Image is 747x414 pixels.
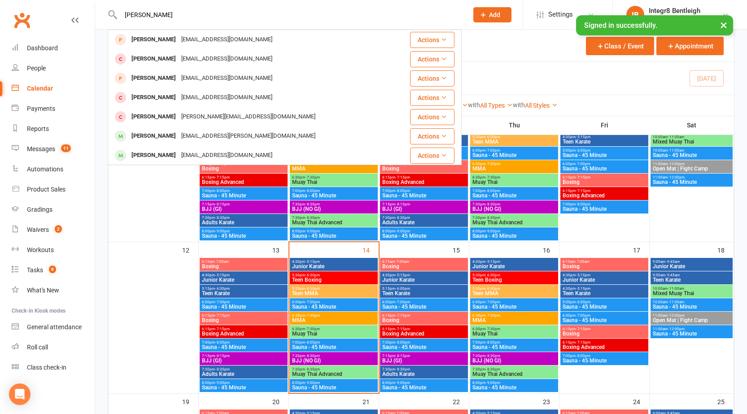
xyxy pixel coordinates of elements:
span: - 7:00pm [485,148,500,153]
span: Mixed Muay Thai [652,139,731,144]
span: 6:15am [382,260,466,264]
span: - 7:30pm [485,162,500,166]
div: Product Sales [27,186,66,193]
a: Tasks 9 [12,260,95,280]
a: Payments [12,99,95,119]
span: Sauna - 45 Minute [292,304,376,309]
span: Muay Thai Advanced [472,220,556,225]
span: - 11:00am [668,135,684,139]
div: 14 [363,242,379,257]
a: What's New [12,280,95,301]
span: 7:30pm [201,216,286,220]
span: 7:15pm [201,202,286,206]
span: - 7:00am [575,260,590,264]
div: [PERSON_NAME] [129,33,179,46]
span: Teen Karate [652,277,731,283]
span: 6:30pm [472,327,556,331]
span: - 5:15pm [576,273,590,277]
span: 6:15pm [382,175,466,179]
div: [EMAIL_ADDRESS][DOMAIN_NAME] [179,72,275,85]
span: 8:00pm [472,229,556,233]
span: Boxing [562,179,647,185]
span: Muay Thai [292,179,376,185]
span: - 5:15pm [395,273,410,277]
span: Teen Karate [201,291,286,296]
span: 9 [49,266,56,273]
span: Teen Boxing [472,277,556,283]
span: - 8:00pm [395,189,410,193]
span: Boxing [201,318,286,323]
div: Reports [27,125,49,132]
button: Actions [410,128,454,144]
button: Actions [410,148,454,164]
span: Muay Thai [472,179,556,185]
span: - 8:30pm [485,216,500,220]
span: - 7:30pm [305,314,320,318]
span: Teen MMA [472,139,556,144]
span: Boxing [382,318,466,323]
span: - 12:00pm [668,314,685,318]
div: Waivers [27,226,49,233]
span: - 7:15pm [576,327,590,331]
span: - 12:00pm [668,327,685,331]
div: Messages [27,145,55,153]
span: 6:00pm [472,148,556,153]
span: 4:30pm [292,260,376,264]
span: 7:30pm [292,216,376,220]
span: - 7:00pm [395,300,410,304]
button: Actions [410,70,454,87]
div: [EMAIL_ADDRESS][DOMAIN_NAME] [179,91,275,104]
span: - 8:00pm [395,340,410,344]
span: Muay Thai [292,331,376,336]
span: 7:00pm [382,189,466,193]
span: 10:00am [652,148,731,153]
span: Sauna - 45 Minute [382,193,466,198]
span: - 8:15pm [215,202,230,206]
div: [EMAIL_ADDRESS][PERSON_NAME][DOMAIN_NAME] [179,130,318,143]
button: Actions [410,51,454,67]
span: 5:30pm [472,273,556,277]
span: - 7:15pm [395,327,410,331]
span: - 9:45am [665,260,680,264]
span: - 6:00pm [395,287,410,291]
div: [EMAIL_ADDRESS][DOMAIN_NAME] [179,149,275,162]
span: 9:00am [652,260,731,264]
span: 8:00pm [201,229,286,233]
span: Boxing Advanced [562,193,647,198]
div: Integr8 Bentleigh [649,7,700,15]
div: Integr8 Bentleigh [649,15,700,23]
span: Open Mat | Fight Camp [652,166,731,171]
span: 4:30pm [472,260,556,264]
span: BJJ (NO GI) [292,206,376,212]
span: 5:30pm [292,273,376,277]
span: Sauna - 45 Minute [562,318,647,323]
span: - 7:15pm [215,314,230,318]
th: Fri [559,116,650,135]
div: Tasks [27,266,43,274]
span: Sauna - 45 Minute [472,304,556,309]
span: 7:00pm [382,340,466,344]
span: - 8:00pm [485,189,500,193]
button: Actions [410,109,454,125]
span: - 5:15pm [305,260,320,264]
div: Dashboard [27,44,58,52]
div: [PERSON_NAME] [129,110,179,123]
span: Sauna - 45 Minute [652,153,731,158]
div: Workouts [27,246,54,253]
div: People [27,65,46,72]
span: - 9:45am [665,273,680,277]
span: MMA [472,318,556,323]
div: [EMAIL_ADDRESS][DOMAIN_NAME] [179,33,275,46]
span: - 7:00pm [576,314,590,318]
span: - 8:00pm [215,189,230,193]
span: Teen MMA [472,291,556,296]
span: 5:30pm [472,287,556,291]
span: 6:00pm [292,300,376,304]
span: 11 [61,144,71,152]
span: 6:30pm [472,314,556,318]
span: Sauna - 45 Minute [201,193,286,198]
a: Dashboard [12,38,95,58]
span: Sauna - 45 Minute [652,179,731,185]
span: 4:30pm [562,273,647,277]
span: - 8:30pm [395,216,410,220]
